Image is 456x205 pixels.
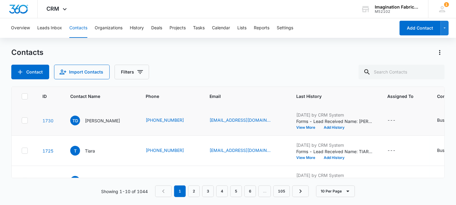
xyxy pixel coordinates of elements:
div: Email - bdewjr@aol.com - Select to Edit Field [210,117,282,124]
span: Last History [296,93,364,99]
input: Search Contacts [359,65,445,79]
a: [PHONE_NUMBER] [146,177,184,184]
a: Next Page [292,185,309,197]
a: [PHONE_NUMBER] [146,117,184,123]
button: Leads Inbox [37,18,62,38]
span: 1 [444,2,449,7]
div: --- [387,147,396,154]
button: Reports [254,18,269,38]
div: Phone - (919) 451-5303 - Select to Edit Field [146,147,195,154]
button: Contacts [69,18,87,38]
a: Page 6 [244,185,256,197]
span: Contact Name [70,93,122,99]
button: Import Contacts [54,65,110,79]
div: Assigned To - - Select to Edit Field [387,147,407,154]
h1: Contacts [11,48,43,57]
a: Page 4 [216,185,228,197]
div: Phone - (919) 619-1031 - Select to Edit Field [146,177,195,185]
p: Tiara [85,148,95,154]
a: [EMAIL_ADDRESS][DOMAIN_NAME] [210,117,271,123]
a: Page 2 [188,185,200,197]
button: Actions [435,48,445,57]
span: CRM [47,5,60,12]
button: View More [296,126,319,129]
p: [PERSON_NAME] [85,117,120,124]
button: Lists [237,18,246,38]
button: 10 Per Page [316,185,355,197]
button: Add Contact [11,65,49,79]
a: Page 105 [273,185,290,197]
button: Organizations [95,18,122,38]
button: Deals [151,18,162,38]
button: Projects [170,18,186,38]
a: Navigate to contact details page for Teresa Dew [42,118,53,123]
button: Calendar [212,18,230,38]
p: Showing 1-10 of 1044 [101,188,148,195]
span: Assigned To [387,93,414,99]
em: 1 [174,185,186,197]
div: Email - pjholmes99@gmail.com - Select to Edit Field [210,177,282,185]
div: Email - MAD56MAX@GMAIL.COM - Select to Edit Field [210,147,282,154]
div: Assigned To - - Select to Edit Field [387,117,407,124]
div: account name [375,5,419,9]
p: Forms - Lead Received Name: TIARA Email: [EMAIL_ADDRESS][DOMAIN_NAME] Phone: [PHONE_NUMBER] Pleas... [296,148,373,155]
button: Add History [319,156,349,160]
span: Phone [146,93,186,99]
div: Contact Name - Teresa Dew - Select to Edit Field [70,116,131,125]
div: notifications count [444,2,449,7]
p: [DATE] by CRM System [296,112,373,118]
p: Forms - Lead Received Name: [PERSON_NAME] Email: [EMAIL_ADDRESS][DOMAIN_NAME] Phone: [PHONE_NUMBE... [296,118,373,124]
div: Contact Name - Tiara - Select to Edit Field [70,146,106,156]
div: Contact Name - Philip Holmes - Select to Edit Field [70,176,131,186]
a: [PHONE_NUMBER] [146,147,184,153]
span: TD [70,116,80,125]
a: Page 5 [230,185,242,197]
div: Phone - (252) 560-6611 - Select to Edit Field [146,117,195,124]
div: Assigned To - - Select to Edit Field [387,177,407,185]
a: [EMAIL_ADDRESS][DOMAIN_NAME] [210,147,271,153]
button: Tasks [193,18,205,38]
span: T [70,146,80,156]
p: [PERSON_NAME] [85,178,120,184]
button: View More [296,156,319,160]
button: Add History [319,126,349,129]
a: Page 3 [202,185,214,197]
button: History [130,18,144,38]
p: [DATE] by CRM System [296,172,373,178]
div: account id [375,9,419,14]
button: Add Contact [399,21,441,35]
a: [EMAIL_ADDRESS][DOMAIN_NAME] [210,177,271,184]
div: --- [387,177,396,185]
span: PH [70,176,80,186]
button: Filters [115,65,149,79]
button: Settings [277,18,293,38]
p: [DATE] by CRM System [296,142,373,148]
span: ID [42,93,47,99]
a: Navigate to contact details page for Tiara [42,148,53,153]
button: Overview [11,18,30,38]
nav: Pagination [155,185,309,197]
span: Email [210,93,273,99]
div: --- [387,117,396,124]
